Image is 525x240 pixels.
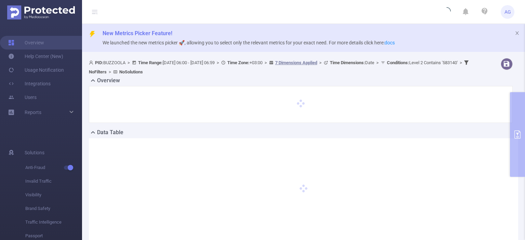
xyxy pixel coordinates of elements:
[330,60,374,65] span: Date
[387,60,409,65] b: Conditions :
[374,60,381,65] span: >
[8,90,37,104] a: Users
[25,161,82,174] span: Anti-Fraud
[504,5,511,19] span: AG
[262,60,269,65] span: >
[275,60,317,65] u: 7 Dimensions Applied
[8,36,44,50] a: Overview
[89,31,96,38] i: icon: thunderbolt
[25,174,82,188] span: Invalid Traffic
[89,60,95,65] i: icon: user
[89,60,470,74] span: BUZZOOLA [DATE] 06:00 - [DATE] 06:59 +03:00
[97,128,123,137] h2: Data Table
[330,60,365,65] b: Time Dimensions :
[138,60,163,65] b: Time Range:
[385,40,395,45] a: docs
[95,60,103,65] b: PID:
[25,188,82,202] span: Visibility
[103,40,395,45] span: We launched the new metrics picker 🚀, allowing you to select only the relevant metrics for your e...
[97,76,120,85] h2: Overview
[227,60,250,65] b: Time Zone:
[25,105,41,119] a: Reports
[103,30,172,37] span: New Metrics Picker Feature!
[317,60,324,65] span: >
[515,31,520,36] i: icon: close
[25,110,41,115] span: Reports
[89,69,107,74] b: No Filters
[458,60,464,65] span: >
[8,77,51,90] a: Integrations
[25,215,82,229] span: Traffic Intelligence
[7,5,75,19] img: Protected Media
[387,60,458,65] span: Level 2 Contains '583140'
[215,60,221,65] span: >
[8,63,64,77] a: Usage Notification
[443,7,451,17] i: icon: loading
[25,146,44,159] span: Solutions
[107,69,113,74] span: >
[515,29,520,37] button: icon: close
[25,202,82,215] span: Brand Safety
[119,69,143,74] b: No Solutions
[8,50,63,63] a: Help Center (New)
[125,60,132,65] span: >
